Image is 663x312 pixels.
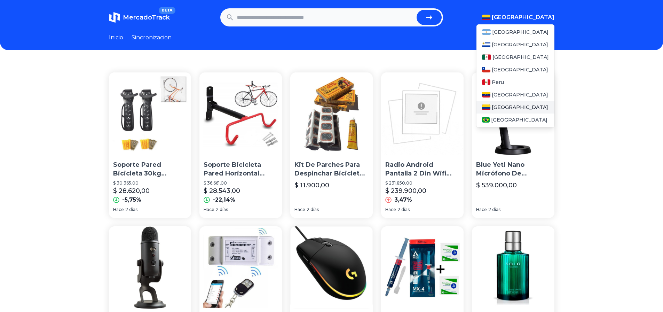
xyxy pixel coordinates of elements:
img: Blue Yeti Nano Micrófono De Escritorio Usb Con Soporte [472,72,554,155]
a: Venezuela[GEOGRAPHIC_DATA] [476,88,554,101]
span: [GEOGRAPHIC_DATA] [491,116,547,123]
span: Hace [113,207,124,212]
img: Mexico [482,54,491,60]
span: [GEOGRAPHIC_DATA] [492,54,549,61]
img: Uruguay [482,42,490,47]
span: BETA [159,7,175,14]
span: 2 días [307,207,319,212]
span: [GEOGRAPHIC_DATA] [492,41,548,48]
a: Inicio [109,33,123,42]
p: Blue Yeti Nano Micrófono De Escritorio Usb Con Soporte [476,161,550,178]
img: Domotica - Interruptor Sonoff Con Control Rf Switche Wifi [199,226,282,309]
a: PeruPeru [476,76,554,88]
img: Kit De Parches Para Despinchar Bicicletas 48 Parches [290,72,373,155]
p: -22,14% [213,196,235,204]
a: Mexico[GEOGRAPHIC_DATA] [476,51,554,63]
img: Chile [482,67,490,72]
span: Hace [385,207,396,212]
img: Logitech G203 Lightsync, Mouse Gamer Rgb, 6 Botones, 8000dpi [290,226,373,309]
span: MercadoTrack [123,14,170,21]
p: $ 539.000,00 [476,180,517,190]
p: $ 28.543,00 [204,186,240,196]
a: Uruguay[GEOGRAPHIC_DATA] [476,38,554,51]
p: $ 36.661,00 [204,180,278,186]
img: MercadoTrack [109,12,120,23]
span: Peru [492,79,504,86]
img: Argentina [482,29,491,35]
span: 2 días [125,207,137,212]
span: 2 días [216,207,228,212]
a: Argentina[GEOGRAPHIC_DATA] [476,26,554,38]
span: Hace [294,207,305,212]
a: Soporte Bicicleta Pared Horizontal Certificado 30kg ObsequioSoporte Bicicleta Pared Horizontal Ce... [199,72,282,218]
img: Pasta Térmica Disipadora Arctic Mx-4 4g Original Sellada [381,226,464,309]
span: 2 días [397,207,410,212]
a: Soporte Pared Bicicleta 30kg Original 2 Unid Torni +obsequioSoporte Pared Bicicleta 30kg Original... [109,72,191,218]
img: Venezuela [482,92,490,97]
span: Hace [204,207,214,212]
span: [GEOGRAPHIC_DATA] [492,66,548,73]
p: $ 231.850,00 [385,180,459,186]
img: Soporte Bicicleta Pared Horizontal Certificado 30kg Obsequio [199,72,282,155]
a: Kit De Parches Para Despinchar Bicicletas 48 ParchesKit De Parches Para Despinchar Bicicletas 48 ... [290,72,373,218]
span: [GEOGRAPHIC_DATA] [492,29,548,36]
p: $ 239.900,00 [385,186,426,196]
img: Colombia [482,104,490,110]
span: Hace [476,207,487,212]
a: Colombia[GEOGRAPHIC_DATA] [476,101,554,114]
p: $ 28.620,00 [113,186,150,196]
span: [GEOGRAPHIC_DATA] [492,104,548,111]
img: Colombia [482,15,490,20]
p: Radio Android Pantalla 2 Din Wifi Gps Waze 2 Din Con Cámara [385,161,459,178]
p: Kit De Parches Para Despinchar Bicicletas 48 Parches [294,161,369,178]
img: Soporte Pared Bicicleta 30kg Original 2 Unid Torni +obsequio [109,72,191,155]
a: Chile[GEOGRAPHIC_DATA] [476,63,554,76]
a: Brasil[GEOGRAPHIC_DATA] [476,114,554,126]
a: Sincronizacion [132,33,172,42]
a: MercadoTrackBETA [109,12,170,23]
button: [GEOGRAPHIC_DATA] [482,13,554,22]
img: Blue Yeti Micrófono De Escritorio Usb Con Soporte [109,226,191,309]
img: Peru [482,79,490,85]
span: [GEOGRAPHIC_DATA] [492,91,548,98]
img: Brasil [482,117,490,123]
p: $ 11.900,00 [294,180,329,190]
a: Blue Yeti Nano Micrófono De Escritorio Usb Con SoporteBlue Yeti Nano Micrófono De Escritorio Usb ... [472,72,554,218]
p: 3,47% [394,196,412,204]
img: Radio Android Pantalla 2 Din Wifi Gps Waze 2 Din Con Cámara [381,72,464,155]
span: 2 días [488,207,500,212]
p: Soporte Bicicleta Pared Horizontal Certificado 30kg Obsequio [204,161,278,178]
p: -5,75% [122,196,141,204]
span: [GEOGRAPHIC_DATA] [492,13,554,22]
p: $ 30.365,00 [113,180,187,186]
img: Locion Solo X 80ml. Yanbal - mL a $1375 [472,226,554,309]
a: Radio Android Pantalla 2 Din Wifi Gps Waze 2 Din Con CámaraRadio Android Pantalla 2 Din Wifi Gps ... [381,72,464,218]
p: Soporte Pared Bicicleta 30kg Original 2 Unid Torni +obsequio [113,161,187,178]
